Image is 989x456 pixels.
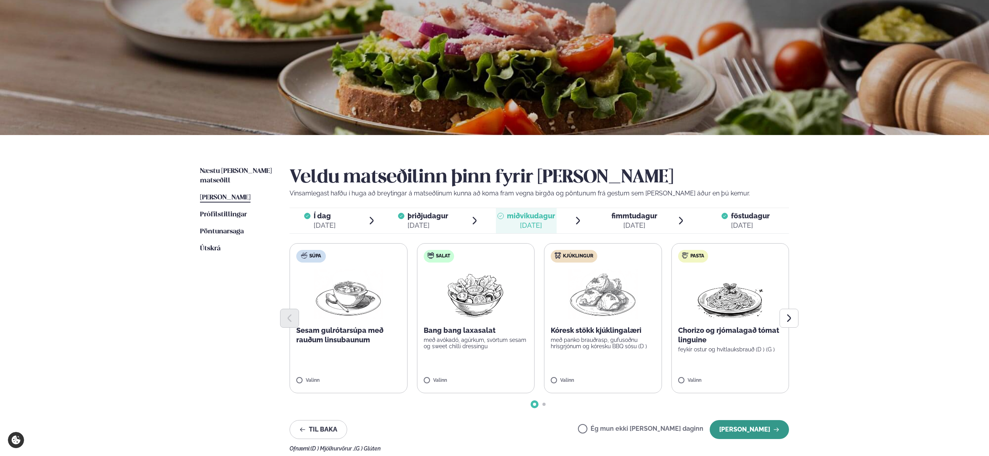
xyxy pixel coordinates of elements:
button: [PERSON_NAME] [710,420,789,439]
img: Chicken-thighs.png [568,269,638,319]
span: Í dag [314,211,336,221]
div: [DATE] [507,221,555,230]
a: Cookie settings [8,432,24,448]
img: salad.svg [428,252,434,259]
span: Pasta [690,253,704,259]
p: Vinsamlegast hafðu í huga að breytingar á matseðlinum kunna að koma fram vegna birgða og pöntunum... [290,189,789,198]
img: Spagetti.png [695,269,765,319]
span: (D ) Mjólkurvörur , [310,445,354,452]
span: Salat [436,253,450,259]
p: með avókadó, agúrkum, svörtum sesam og sweet chilli dressingu [424,337,528,349]
a: [PERSON_NAME] [200,193,251,203]
div: Ofnæmi: [290,445,789,452]
div: [DATE] [731,221,770,230]
span: Prófílstillingar [200,211,247,218]
div: [DATE] [314,221,336,230]
a: Prófílstillingar [200,210,247,220]
p: Chorizo og rjómalagað tómat linguine [678,326,783,345]
span: Go to slide 1 [533,403,536,406]
span: Go to slide 2 [542,403,546,406]
button: Previous slide [280,309,299,328]
img: Salad.png [441,269,510,319]
span: (G ) Glúten [354,445,381,452]
img: Soup.png [314,269,383,319]
p: Bang bang laxasalat [424,326,528,335]
img: soup.svg [301,252,307,259]
span: Útskrá [200,245,221,252]
span: fimmtudagur [611,212,657,220]
div: [DATE] [408,221,448,230]
img: pasta.svg [682,252,688,259]
p: með panko brauðrasp, gufusoðnu hrísgrjónum og kóresku BBQ sósu (D ) [551,337,655,349]
span: miðvikudagur [507,212,555,220]
a: Pöntunarsaga [200,227,244,236]
p: Kóresk stökk kjúklingalæri [551,326,655,335]
button: Til baka [290,420,347,439]
a: Útskrá [200,244,221,253]
img: chicken.svg [555,252,561,259]
p: Sesam gulrótarsúpa með rauðum linsubaunum [296,326,401,345]
p: feykir ostur og hvítlauksbrauð (D ) (G ) [678,346,783,353]
h2: Veldu matseðilinn þinn fyrir [PERSON_NAME] [290,167,789,189]
span: Pöntunarsaga [200,228,244,235]
span: [PERSON_NAME] [200,194,251,201]
a: Næstu [PERSON_NAME] matseðill [200,167,274,186]
div: [DATE] [611,221,657,230]
button: Next slide [780,309,798,328]
span: Næstu [PERSON_NAME] matseðill [200,168,272,184]
span: föstudagur [731,212,770,220]
span: þriðjudagur [408,212,448,220]
span: Kjúklingur [563,253,593,259]
span: Súpa [309,253,321,259]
